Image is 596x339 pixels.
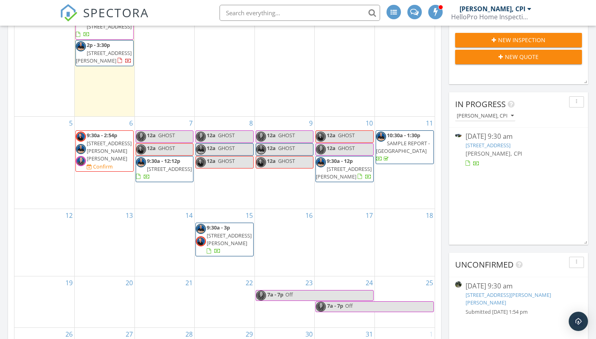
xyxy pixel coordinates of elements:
a: 9:30a - 12:12p [STREET_ADDRESS] [136,156,194,182]
a: Go to October 15, 2025 [244,209,254,222]
a: Go to October 23, 2025 [304,276,314,289]
span: Off [285,291,293,298]
div: [PERSON_NAME], CPI [460,5,525,13]
a: 2p - 3:30p [STREET_ADDRESS][PERSON_NAME] [75,40,134,66]
span: GHOST [278,157,295,164]
a: Go to October 8, 2025 [248,117,254,130]
a: Confirm [87,163,113,171]
td: Go to October 10, 2025 [315,117,375,209]
img: alex__orange_circle_profile_pic_png.png [76,132,86,142]
a: 9:30a - 3p [STREET_ADDRESS][PERSON_NAME] [195,223,254,256]
td: Go to October 24, 2025 [315,276,375,328]
button: [PERSON_NAME], CPI [455,111,515,122]
span: [STREET_ADDRESS][PERSON_NAME] [76,49,132,64]
a: Go to October 13, 2025 [124,209,134,222]
td: Go to October 5, 2025 [14,117,75,209]
div: Confirm [93,163,113,170]
img: alex__orange_circle_profile_pic_png.png [136,144,146,154]
div: [PERSON_NAME], CPI [457,113,514,119]
span: GHOST [218,132,235,139]
span: 12a [207,157,216,164]
div: [DATE] 9:30 am [466,281,571,291]
span: GHOST [338,144,355,152]
img: ken_orange_circle_profile_pic_psd.png [76,156,86,166]
td: Go to October 19, 2025 [14,276,75,328]
td: Go to October 22, 2025 [195,276,255,328]
a: 9:30a - 12:12p [STREET_ADDRESS] [136,157,192,180]
td: Go to October 7, 2025 [134,117,195,209]
span: 2p - 3:30p [87,41,110,49]
a: Go to October 5, 2025 [67,117,74,130]
td: Go to October 13, 2025 [75,209,135,276]
div: Open Intercom Messenger [569,312,588,331]
span: 9:30a - 12p [327,157,353,164]
td: Go to October 21, 2025 [134,276,195,328]
span: GHOST [278,132,295,139]
div: Submitted [DATE] 1:54 pm [466,308,571,316]
span: 7a - 7p [327,302,344,312]
a: Go to October 17, 2025 [364,209,374,222]
span: GHOST [158,132,175,139]
img: streetview [455,281,462,288]
span: GHOST [278,144,295,152]
td: Go to October 12, 2025 [14,209,75,276]
span: [STREET_ADDRESS][PERSON_NAME][PERSON_NAME] [87,140,132,162]
td: Go to October 14, 2025 [134,209,195,276]
span: New Inspection [498,36,545,44]
span: 12a [207,144,216,152]
span: [STREET_ADDRESS] [147,165,192,173]
td: Go to October 15, 2025 [195,209,255,276]
td: Go to October 16, 2025 [254,209,315,276]
span: 10:30a - 1:30p [387,132,420,139]
input: Search everything... [220,5,380,21]
a: Go to October 14, 2025 [184,209,194,222]
a: 10:30a - 1:30p SAMPLE REPORT - [GEOGRAPHIC_DATA] [376,130,434,164]
a: 9:30a - 2:54p [STREET_ADDRESS][PERSON_NAME][PERSON_NAME] [87,132,132,162]
a: Go to October 10, 2025 [364,117,374,130]
img: james__orange_circle_profile_pic_png.png [376,132,386,142]
img: ken_orange_circle_profile_pic_psd.png [316,302,326,312]
span: 12a [267,132,276,139]
img: alex__orange_circle_profile_pic_png.png [196,157,206,167]
span: 9:30a - 3p [207,224,230,231]
a: Go to October 24, 2025 [364,276,374,289]
td: Go to October 9, 2025 [254,117,315,209]
a: [STREET_ADDRESS] [466,142,511,149]
td: Go to October 17, 2025 [315,209,375,276]
a: [DATE] 9:30 am [STREET_ADDRESS] [PERSON_NAME], CPI [455,132,582,167]
a: Go to October 7, 2025 [187,117,194,130]
img: alex__orange_circle_profile_pic_png.png [196,236,206,246]
span: SAMPLE REPORT - [GEOGRAPHIC_DATA] [376,140,430,154]
span: New Quote [505,53,539,61]
span: [PERSON_NAME], CPI [466,150,522,157]
a: Go to October 12, 2025 [64,209,74,222]
span: In Progress [455,99,506,110]
a: [DATE] 9:30 am [STREET_ADDRESS][PERSON_NAME][PERSON_NAME] Submitted [DATE] 1:54 pm [455,281,582,316]
img: alex__orange_circle_profile_pic_png.png [256,157,266,167]
img: james__orange_circle_profile_pic_png.png [256,144,266,154]
div: [DATE] 9:30 am [466,132,571,142]
a: 2p - 3:30p [STREET_ADDRESS][PERSON_NAME] [76,41,132,64]
span: SPECTORA [83,4,149,21]
img: ken_orange_circle_profile_pic_psd.png [136,132,146,142]
a: Go to October 16, 2025 [304,209,314,222]
a: 9:30a - 12p [STREET_ADDRESS][PERSON_NAME] [315,156,374,182]
span: 12a [267,157,276,164]
a: Go to October 20, 2025 [124,276,134,289]
a: Go to October 6, 2025 [128,117,134,130]
span: [STREET_ADDRESS][PERSON_NAME] [207,232,252,247]
img: ken_orange_circle_profile_pic_psd.png [256,290,266,300]
span: 9:30a - 2:54p [87,132,117,139]
span: GHOST [158,144,175,152]
button: New Quote [455,50,582,64]
img: james__orange_circle_profile_pic_png.png [136,157,146,167]
td: Go to October 11, 2025 [374,117,435,209]
a: 9:30a - 12p [STREET_ADDRESS][PERSON_NAME] [316,157,372,180]
span: 7a - 7p [267,290,284,300]
a: 10:30a - 1:30p SAMPLE REPORT - [GEOGRAPHIC_DATA] [376,132,430,162]
a: Go to October 19, 2025 [64,276,74,289]
span: [STREET_ADDRESS][PERSON_NAME] [316,165,372,180]
a: Go to October 25, 2025 [424,276,435,289]
td: Go to October 23, 2025 [254,276,315,328]
a: Go to October 18, 2025 [424,209,435,222]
